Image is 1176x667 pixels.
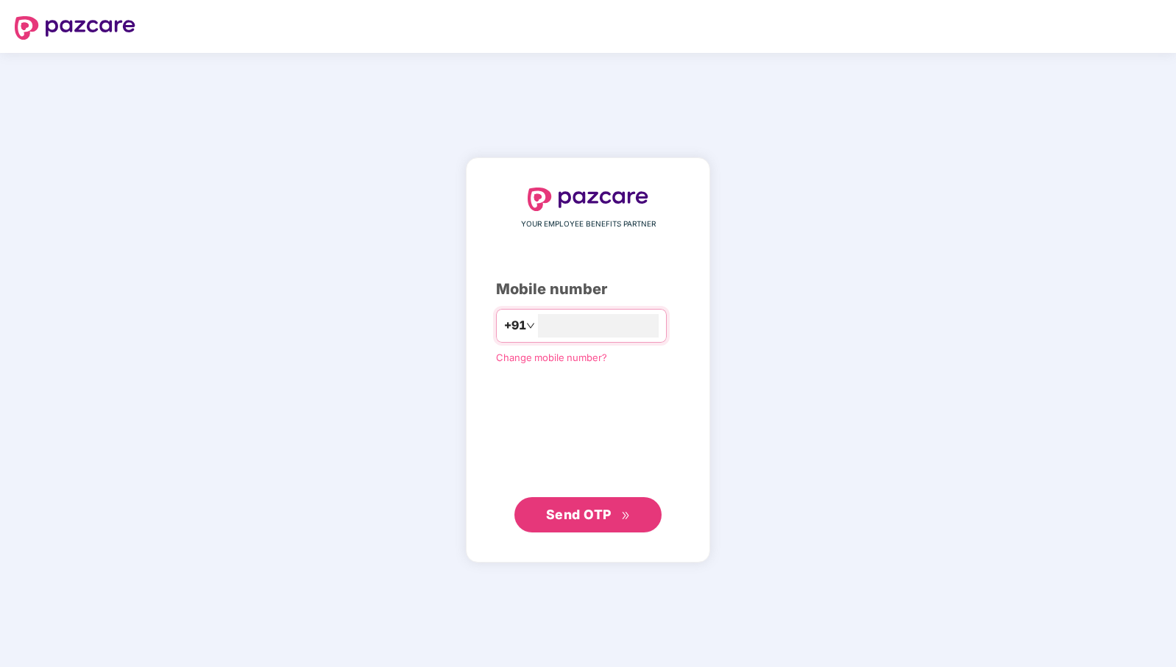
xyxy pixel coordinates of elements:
[546,507,612,522] span: Send OTP
[514,497,662,532] button: Send OTPdouble-right
[621,511,631,521] span: double-right
[496,278,680,301] div: Mobile number
[504,316,526,335] span: +91
[15,16,135,40] img: logo
[496,352,607,363] a: Change mobile number?
[521,218,656,230] span: YOUR EMPLOYEE BENEFITS PARTNER
[526,321,535,330] span: down
[528,188,648,211] img: logo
